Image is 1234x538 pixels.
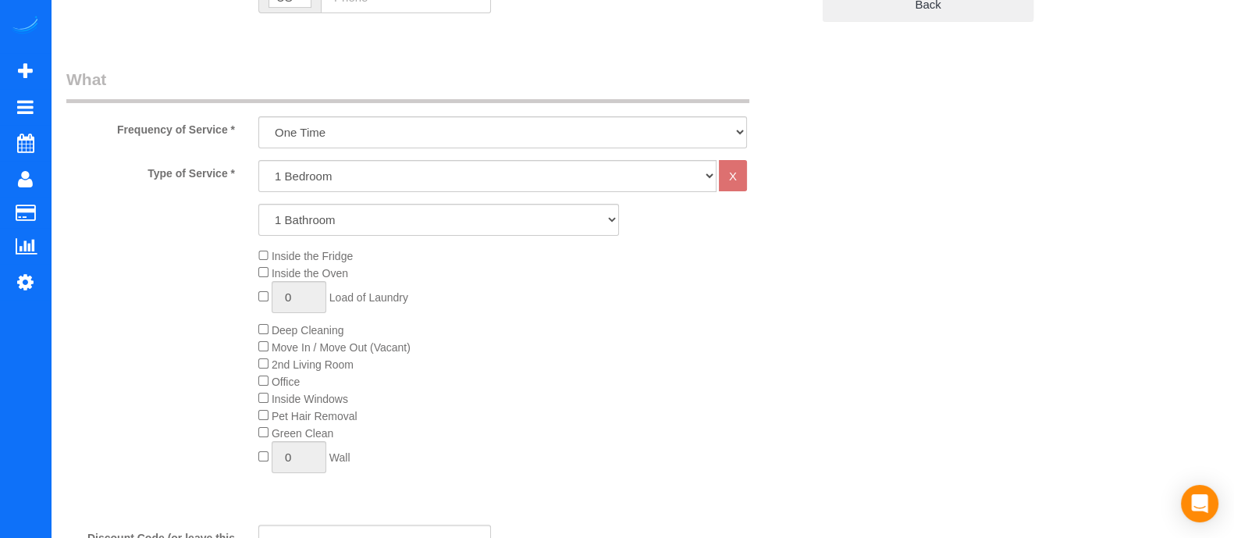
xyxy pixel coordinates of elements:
[272,410,357,422] span: Pet Hair Removal
[1181,485,1218,522] div: Open Intercom Messenger
[272,267,348,280] span: Inside the Oven
[272,393,348,405] span: Inside Windows
[272,427,333,440] span: Green Clean
[9,16,41,37] img: Automaid Logo
[272,250,353,262] span: Inside the Fridge
[66,68,749,103] legend: What
[329,291,408,304] span: Load of Laundry
[55,160,247,181] label: Type of Service *
[272,324,344,337] span: Deep Cleaning
[329,451,350,464] span: Wall
[55,116,247,137] label: Frequency of Service *
[272,341,411,354] span: Move In / Move Out (Vacant)
[272,376,300,388] span: Office
[272,358,354,371] span: 2nd Living Room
